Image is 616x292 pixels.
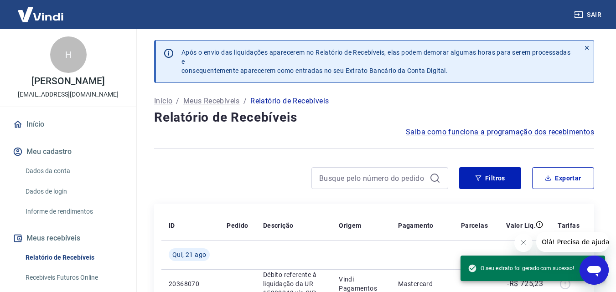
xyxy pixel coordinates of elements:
p: Origem [339,221,361,230]
p: 20368070 [169,279,212,288]
p: ID [169,221,175,230]
img: Vindi [11,0,70,28]
span: Qui, 21 ago [172,250,206,259]
p: Pedido [227,221,248,230]
p: -R$ 725,23 [507,278,543,289]
a: Início [11,114,125,134]
p: / [176,96,179,107]
button: Exportar [532,167,594,189]
p: Relatório de Recebíveis [250,96,329,107]
button: Meus recebíveis [11,228,125,248]
a: Relatório de Recebíveis [22,248,125,267]
div: H [50,36,87,73]
p: [PERSON_NAME] [31,77,104,86]
a: Dados de login [22,182,125,201]
p: Tarifas [558,221,580,230]
a: Recebíveis Futuros Online [22,268,125,287]
p: [EMAIL_ADDRESS][DOMAIN_NAME] [18,90,119,99]
button: Filtros [459,167,521,189]
p: / [243,96,247,107]
p: Mastercard [398,279,446,288]
p: Pagamento [398,221,434,230]
iframe: Fechar mensagem [514,234,533,252]
span: O seu extrato foi gerado com sucesso! [468,264,574,273]
p: Descrição [263,221,294,230]
h4: Relatório de Recebíveis [154,108,594,127]
a: Meus Recebíveis [183,96,240,107]
iframe: Mensagem da empresa [536,232,609,252]
input: Busque pelo número do pedido [319,171,426,185]
iframe: Botão para abrir a janela de mensagens [580,256,609,285]
p: - [461,279,488,288]
a: Saiba como funciona a programação dos recebimentos [406,127,594,138]
button: Meu cadastro [11,142,125,162]
button: Sair [572,6,605,23]
a: Início [154,96,172,107]
p: Parcelas [461,221,488,230]
p: Valor Líq. [506,221,536,230]
a: Dados da conta [22,162,125,180]
span: Olá! Precisa de ajuda? [5,6,77,14]
p: Após o envio das liquidações aparecerem no Relatório de Recebíveis, elas podem demorar algumas ho... [181,48,573,75]
a: Informe de rendimentos [22,202,125,221]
